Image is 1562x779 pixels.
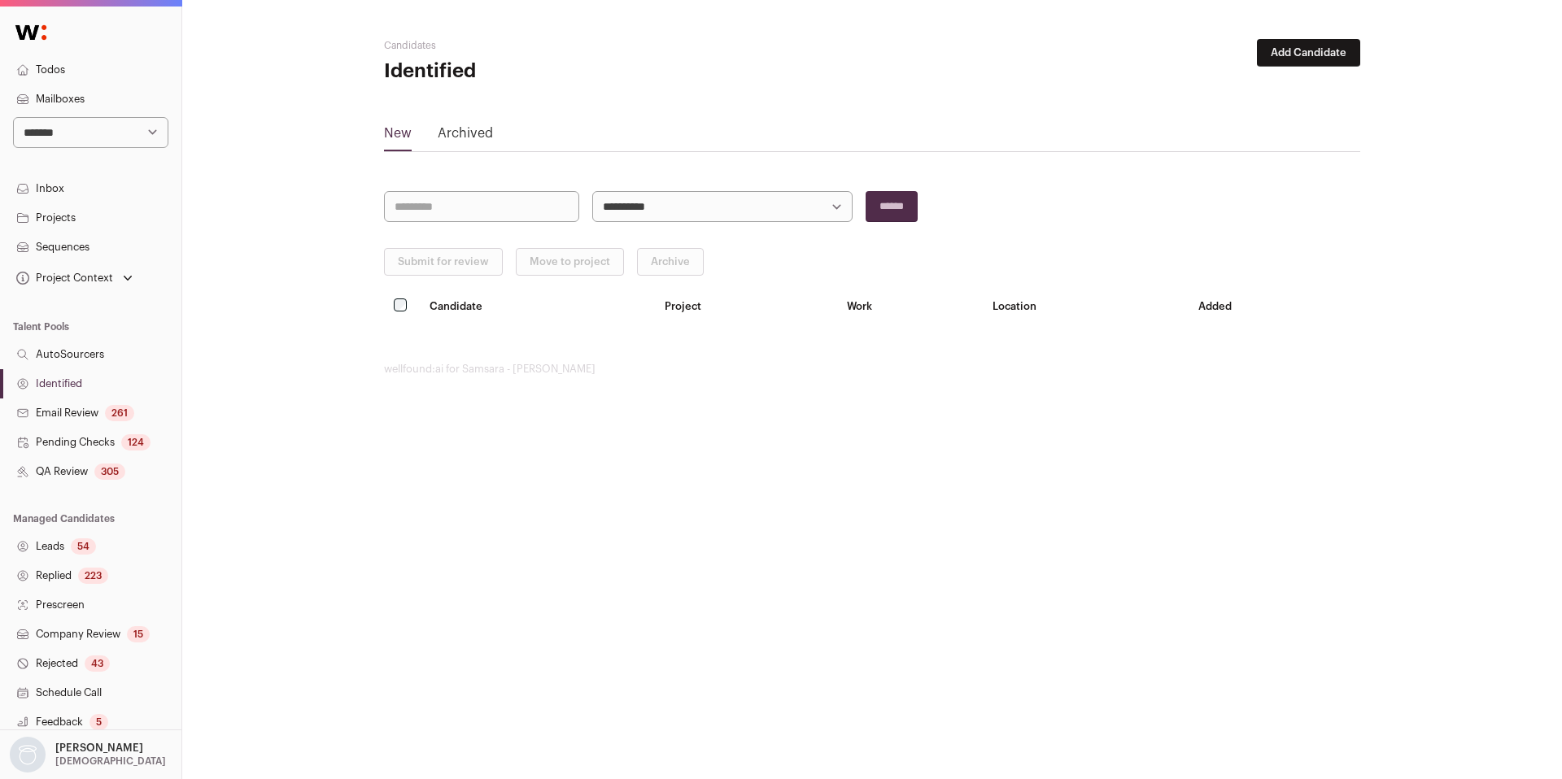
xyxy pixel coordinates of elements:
a: Archived [438,124,493,150]
h1: Identified [384,59,709,85]
div: Project Context [13,272,113,285]
button: Open dropdown [7,737,169,772]
div: 124 [121,434,151,450]
img: nopic.png [10,737,46,772]
img: Wellfound [7,16,55,49]
th: Project [655,289,837,324]
button: Open dropdown [13,267,136,289]
th: Work [837,289,983,324]
p: [PERSON_NAME] [55,742,143,755]
th: Candidate [420,289,655,324]
a: New [384,124,412,150]
h2: Candidates [384,39,709,52]
footer: wellfound:ai for Samsara - [PERSON_NAME] [384,363,1360,376]
div: 261 [105,405,134,421]
div: 223 [78,568,108,584]
p: [DEMOGRAPHIC_DATA] [55,755,166,768]
div: 54 [71,538,96,555]
button: Add Candidate [1257,39,1360,67]
div: 15 [127,626,150,642]
div: 5 [89,714,108,730]
div: 305 [94,463,125,480]
div: 43 [85,655,110,672]
th: Location [983,289,1189,324]
th: Added [1189,289,1360,324]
